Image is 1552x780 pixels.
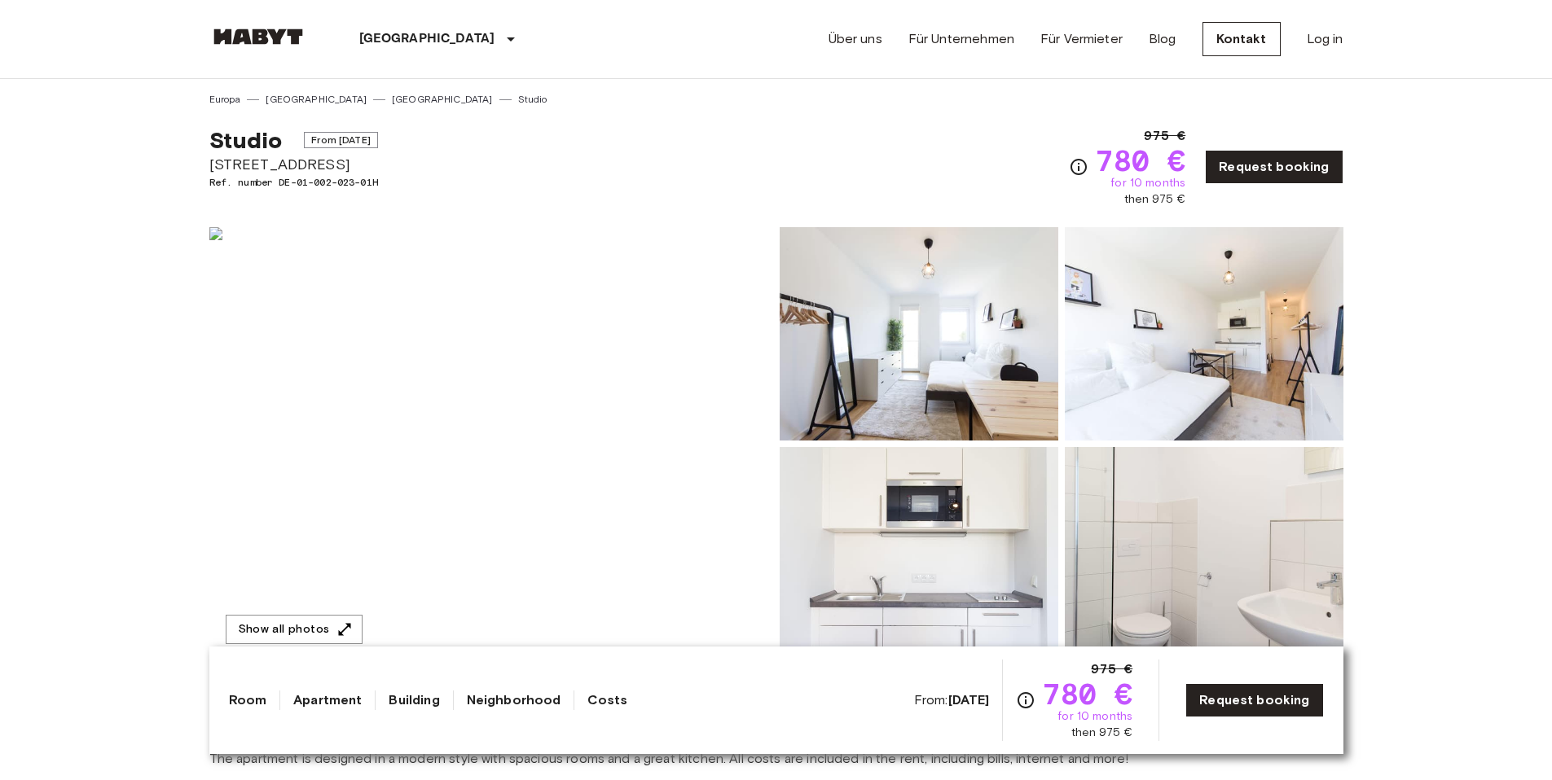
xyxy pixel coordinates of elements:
a: Log in [1307,29,1343,49]
img: Marketing picture of unit DE-01-002-023-01H [209,227,773,660]
button: Show all photos [226,615,363,645]
span: From [DATE] [304,132,378,148]
span: From: [914,691,990,709]
a: Request booking [1205,150,1343,184]
span: for 10 months [1110,175,1185,191]
span: then 975 € [1071,725,1133,741]
a: Für Vermieter [1040,29,1123,49]
span: The apartment is designed in a modern style with spacious rooms and a great kitchen. All costs ar... [209,750,1343,768]
img: Picture of unit DE-01-002-023-01H [780,447,1058,660]
a: Request booking [1185,683,1323,717]
b: [DATE] [948,692,990,708]
a: Building [389,690,439,710]
span: 975 € [1091,659,1132,679]
span: Studio [209,126,283,154]
a: Room [229,690,267,710]
img: Habyt [209,28,307,45]
a: Über uns [829,29,882,49]
span: for 10 months [1057,708,1132,725]
span: 780 € [1095,146,1185,175]
a: Europa [209,92,241,107]
svg: Check cost overview for full price breakdown. Please note that discounts apply to new joiners onl... [1016,690,1035,710]
p: [GEOGRAPHIC_DATA] [359,29,495,49]
a: [GEOGRAPHIC_DATA] [392,92,493,107]
a: Blog [1149,29,1176,49]
img: Picture of unit DE-01-002-023-01H [780,227,1058,440]
a: Für Unternehmen [908,29,1014,49]
a: Studio [518,92,547,107]
a: Kontakt [1202,22,1281,56]
span: then 975 € [1124,191,1186,208]
span: 975 € [1144,126,1185,146]
a: [GEOGRAPHIC_DATA] [266,92,367,107]
a: Apartment [293,690,362,710]
span: 780 € [1042,679,1132,708]
a: Neighborhood [467,690,561,710]
span: [STREET_ADDRESS] [209,154,378,175]
img: Picture of unit DE-01-002-023-01H [1065,227,1343,440]
img: Picture of unit DE-01-002-023-01H [1065,447,1343,660]
span: Ref. number DE-01-002-023-01H [209,175,378,190]
a: Costs [587,690,627,710]
svg: Check cost overview for full price breakdown. Please note that discounts apply to new joiners onl... [1069,157,1088,177]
